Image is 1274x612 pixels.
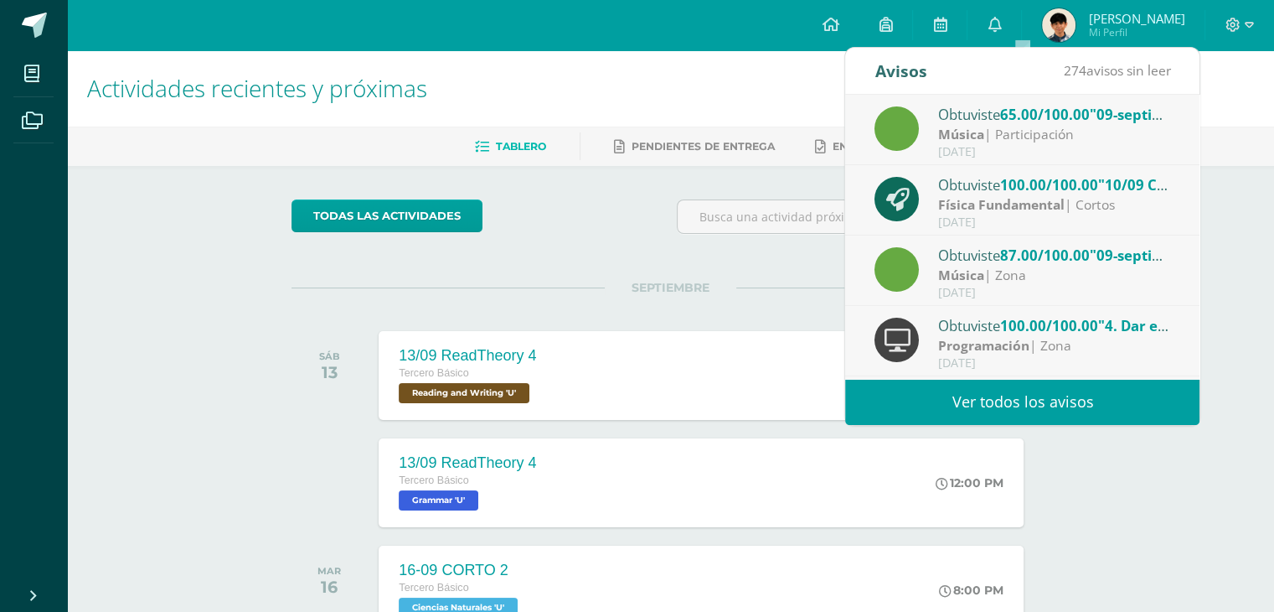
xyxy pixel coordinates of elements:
a: Pendientes de entrega [614,133,775,160]
strong: Música [938,125,984,143]
span: 65.00/100.00 [1000,105,1090,124]
span: [PERSON_NAME] [1088,10,1184,27]
div: 16-09 CORTO 2 [399,562,522,579]
a: todas las Actividades [291,200,482,232]
strong: Programación [938,336,1029,355]
span: 100.00/100.00 [1000,175,1098,194]
span: Grammar 'U' [399,490,478,511]
span: Entregadas [833,140,907,153]
span: Reading and Writing 'U' [399,383,529,403]
span: avisos sin leer [1063,61,1170,80]
a: Entregadas [815,133,907,160]
a: Ver todos los avisos [845,379,1199,425]
div: 13 [319,362,340,382]
span: 87.00/100.00 [1000,246,1090,265]
div: [DATE] [938,286,1171,300]
span: Mi Perfil [1088,25,1184,39]
span: Actividades recientes y próximas [87,72,427,104]
div: | Zona [938,266,1171,285]
span: SEPTIEMBRE [605,280,736,295]
div: 12:00 PM [936,475,1003,490]
div: 8:00 PM [939,583,1003,598]
div: Obtuviste en [938,103,1171,125]
div: | Cortos [938,195,1171,215]
div: 16 [317,577,341,597]
div: SÁB [319,350,340,362]
div: Obtuviste en [938,314,1171,336]
div: Avisos [874,48,926,94]
div: 13/09 ReadTheory 4 [399,454,536,472]
div: | Zona [938,336,1171,355]
div: [DATE] [938,356,1171,371]
span: Tablero [496,140,546,153]
span: 100.00/100.00 [1000,316,1098,335]
strong: Música [938,266,984,284]
div: | Participación [938,125,1171,144]
div: Obtuviste en [938,174,1171,195]
div: [DATE] [938,145,1171,159]
div: [DATE] [938,215,1171,230]
span: Tercero Básico [399,475,468,486]
span: 274 [1063,61,1086,80]
div: Obtuviste en [938,244,1171,266]
input: Busca una actividad próxima aquí... [678,200,1049,233]
div: 13/09 ReadTheory 4 [399,347,536,365]
img: f76073ca312b03dd87f23b6b364bf11e.png [1042,8,1075,42]
div: MAR [317,565,341,577]
span: Tercero Básico [399,367,468,379]
span: Pendientes de entrega [632,140,775,153]
span: Tercero Básico [399,582,468,594]
span: "10/09 Corto 1 Física" [1098,175,1246,194]
a: Tablero [475,133,546,160]
strong: Física Fundamental [938,195,1065,214]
